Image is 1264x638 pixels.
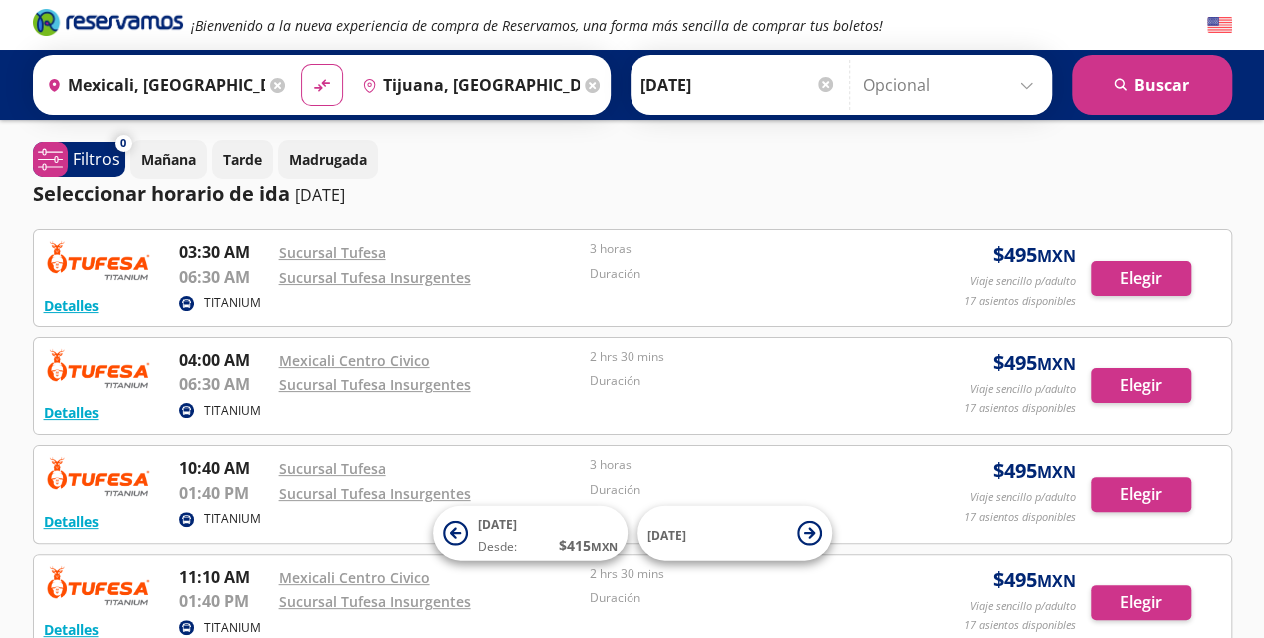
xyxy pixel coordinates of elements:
[295,183,345,207] p: [DATE]
[590,265,891,283] p: Duración
[279,351,430,370] a: Mexicali Centro Civico
[1091,477,1191,512] button: Elegir
[647,526,686,543] span: [DATE]
[1037,570,1076,592] small: MXN
[640,60,836,110] input: Elegir Fecha
[44,565,154,605] img: RESERVAMOS
[279,243,386,262] a: Sucursal Tufesa
[1207,13,1232,38] button: English
[970,598,1076,615] p: Viaje sencillo p/adulto
[73,147,120,171] p: Filtros
[204,402,261,420] p: TITANIUM
[1037,461,1076,483] small: MXN
[44,240,154,280] img: RESERVAMOS
[590,372,891,390] p: Duración
[863,60,1042,110] input: Opcional
[179,565,269,589] p: 11:10 AM
[278,140,378,179] button: Madrugada
[279,375,471,394] a: Sucursal Tufesa Insurgentes
[33,7,183,37] i: Brand Logo
[279,268,471,287] a: Sucursal Tufesa Insurgentes
[44,348,154,388] img: RESERVAMOS
[179,456,269,480] p: 10:40 AM
[993,565,1076,595] span: $ 495
[1091,368,1191,403] button: Elegir
[191,16,883,35] em: ¡Bienvenido a la nueva experiencia de compra de Reservamos, una forma más sencilla de comprar tus...
[179,348,269,372] p: 04:00 AM
[204,619,261,637] p: TITANIUM
[279,484,471,503] a: Sucursal Tufesa Insurgentes
[179,589,269,613] p: 01:40 PM
[964,293,1076,310] p: 17 asientos disponibles
[970,273,1076,290] p: Viaje sencillo p/adulto
[279,459,386,478] a: Sucursal Tufesa
[970,489,1076,506] p: Viaje sencillo p/adulto
[478,516,517,533] span: [DATE]
[204,510,261,528] p: TITANIUM
[993,240,1076,270] span: $ 495
[279,568,430,587] a: Mexicali Centro Civico
[44,402,99,423] button: Detalles
[590,565,891,583] p: 2 hrs 30 mins
[591,539,618,554] small: MXN
[1072,55,1232,115] button: Buscar
[130,140,207,179] button: Mañana
[204,294,261,312] p: TITANIUM
[964,509,1076,526] p: 17 asientos disponibles
[354,60,580,110] input: Buscar Destino
[1091,585,1191,620] button: Elegir
[179,481,269,505] p: 01:40 PM
[141,149,196,170] p: Mañana
[1037,353,1076,375] small: MXN
[559,535,618,556] span: $ 415
[964,400,1076,417] p: 17 asientos disponibles
[223,149,262,170] p: Tarde
[590,589,891,607] p: Duración
[993,456,1076,486] span: $ 495
[33,179,290,209] p: Seleccionar horario de ida
[590,456,891,474] p: 3 horas
[433,506,628,561] button: [DATE]Desde:$415MXN
[120,135,126,152] span: 0
[590,240,891,258] p: 3 horas
[590,348,891,366] p: 2 hrs 30 mins
[993,348,1076,378] span: $ 495
[1037,245,1076,267] small: MXN
[590,481,891,499] p: Duración
[44,456,154,496] img: RESERVAMOS
[970,381,1076,398] p: Viaje sencillo p/adulto
[212,140,273,179] button: Tarde
[964,617,1076,634] p: 17 asientos disponibles
[179,265,269,289] p: 06:30 AM
[179,240,269,264] p: 03:30 AM
[289,149,367,170] p: Madrugada
[637,506,832,561] button: [DATE]
[39,60,265,110] input: Buscar Origen
[478,538,517,556] span: Desde:
[179,372,269,396] p: 06:30 AM
[279,592,471,611] a: Sucursal Tufesa Insurgentes
[33,142,125,177] button: 0Filtros
[44,511,99,532] button: Detalles
[1091,261,1191,296] button: Elegir
[33,7,183,43] a: Brand Logo
[44,295,99,316] button: Detalles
